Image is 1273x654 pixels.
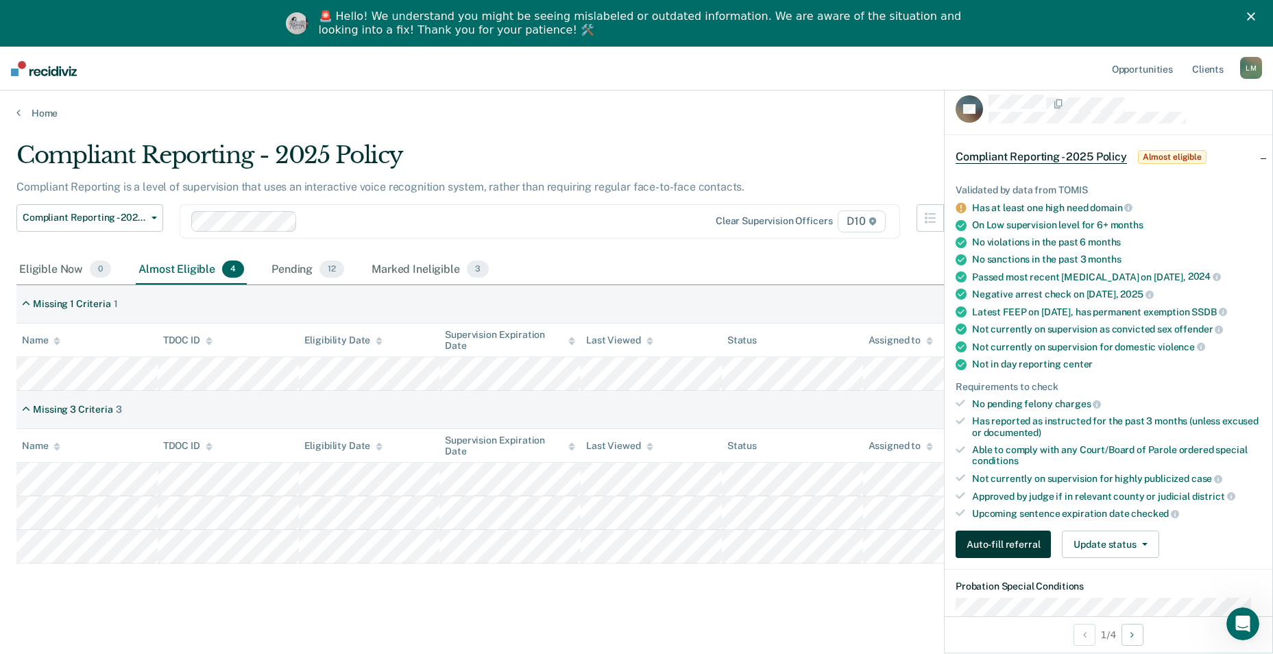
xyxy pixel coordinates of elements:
[956,150,1127,164] span: Compliant Reporting - 2025 Policy
[445,435,575,458] div: Supervision Expiration Date
[1055,398,1102,409] span: charges
[972,254,1261,265] div: No sanctions in the past 3
[956,531,1051,558] button: Auto-fill referral
[586,440,653,452] div: Last Viewed
[222,261,244,278] span: 4
[1088,254,1121,265] span: months
[956,381,1261,393] div: Requirements to check
[11,61,77,76] img: Recidiviz
[33,404,112,415] div: Missing 3 Criteria
[869,335,933,346] div: Assigned to
[1074,624,1095,646] button: Previous Opportunity
[972,398,1261,410] div: No pending felony
[90,261,111,278] span: 0
[972,472,1261,485] div: Not currently on supervision for highly publicized
[1088,237,1121,247] span: months
[956,184,1261,196] div: Validated by data from TOMIS
[16,141,971,180] div: Compliant Reporting - 2025 Policy
[369,255,492,285] div: Marked Ineligible
[1158,341,1205,352] span: violence
[1247,12,1261,21] div: Close
[22,440,60,452] div: Name
[869,440,933,452] div: Assigned to
[716,215,832,227] div: Clear supervision officers
[304,440,383,452] div: Eligibility Date
[972,306,1261,318] div: Latest FEEP on [DATE], has permanent exemption
[1188,271,1221,282] span: 2024
[956,531,1056,558] a: Auto-fill referral
[286,12,308,34] img: Profile image for Kim
[972,271,1261,283] div: Passed most recent [MEDICAL_DATA] on [DATE],
[1191,473,1222,484] span: case
[116,404,122,415] div: 3
[1191,306,1226,317] span: SSDB
[136,255,247,285] div: Almost Eligible
[972,415,1261,439] div: Has reported as instructed for the past 3 months (unless excused or
[972,359,1261,370] div: Not in day reporting
[972,444,1261,468] div: Able to comply with any Court/Board of Parole ordered special
[1226,607,1259,640] iframe: Intercom live chat
[972,507,1261,520] div: Upcoming sentence expiration date
[1131,508,1179,519] span: checked
[1189,47,1226,90] a: Clients
[445,329,575,352] div: Supervision Expiration Date
[23,212,146,223] span: Compliant Reporting - 2025 Policy
[1109,47,1176,90] a: Opportunities
[319,10,966,37] div: 🚨 Hello! We understand you might be seeing mislabeled or outdated information. We are aware of th...
[16,107,1257,119] a: Home
[33,298,110,310] div: Missing 1 Criteria
[163,335,213,346] div: TDOC ID
[319,261,344,278] span: 12
[972,341,1261,353] div: Not currently on supervision for domestic
[972,219,1261,231] div: On Low supervision level for 6+
[22,335,60,346] div: Name
[1111,219,1143,230] span: months
[972,323,1261,335] div: Not currently on supervision as convicted sex
[972,288,1261,300] div: Negative arrest check on [DATE],
[269,255,347,285] div: Pending
[1192,491,1235,502] span: district
[984,427,1041,438] span: documented)
[838,210,885,232] span: D10
[586,335,653,346] div: Last Viewed
[945,135,1272,179] div: Compliant Reporting - 2025 PolicyAlmost eligible
[163,440,213,452] div: TDOC ID
[945,616,1272,653] div: 1 / 4
[1240,57,1262,79] div: L M
[114,298,118,310] div: 1
[972,455,1019,466] span: conditions
[304,335,383,346] div: Eligibility Date
[1122,624,1143,646] button: Next Opportunity
[972,202,1261,214] div: Has at least one high need domain
[16,255,114,285] div: Eligible Now
[1120,289,1153,300] span: 2025
[727,440,757,452] div: Status
[956,581,1261,592] dt: Probation Special Conditions
[16,180,744,193] p: Compliant Reporting is a level of supervision that uses an interactive voice recognition system, ...
[1063,359,1093,370] span: center
[1174,324,1224,335] span: offender
[1138,150,1207,164] span: Almost eligible
[467,261,489,278] span: 3
[972,490,1261,502] div: Approved by judge if in relevant county or judicial
[1062,531,1159,558] button: Update status
[972,237,1261,248] div: No violations in the past 6
[727,335,757,346] div: Status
